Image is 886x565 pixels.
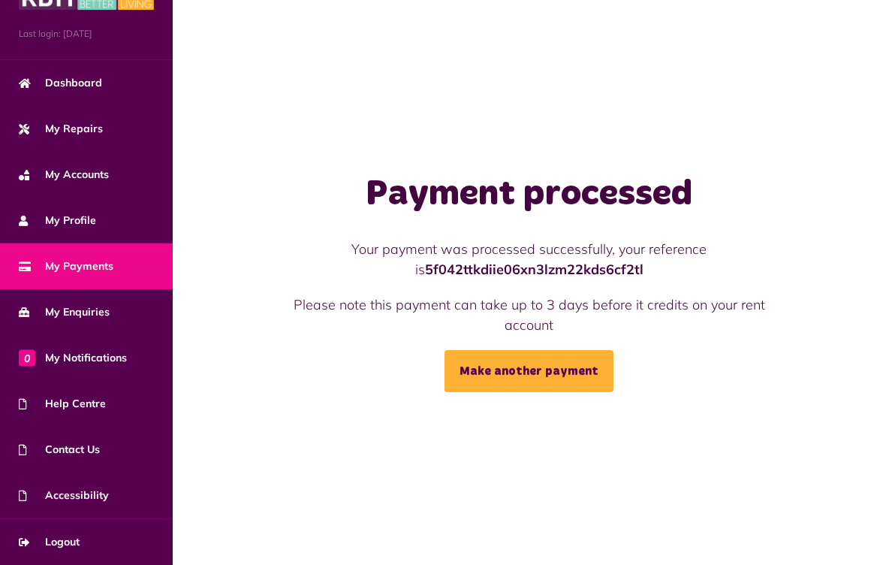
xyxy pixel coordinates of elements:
[19,121,103,137] span: My Repairs
[288,295,770,335] p: Please note this payment can take up to 3 days before it credits on your rent account
[19,396,106,412] span: Help Centre
[288,173,770,216] h1: Payment processed
[445,350,613,392] a: Make another payment
[288,239,770,279] p: Your payment was processed successfully, your reference is
[19,167,109,183] span: My Accounts
[19,350,127,366] span: My Notifications
[19,258,113,274] span: My Payments
[19,27,154,41] span: Last login: [DATE]
[19,304,110,320] span: My Enquiries
[19,213,96,228] span: My Profile
[19,442,100,458] span: Contact Us
[425,261,643,278] strong: 5f042ttkdiie06xn3lzm22kds6cf2tl
[19,75,102,91] span: Dashboard
[19,349,35,366] span: 0
[19,488,109,503] span: Accessibility
[19,534,80,550] span: Logout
